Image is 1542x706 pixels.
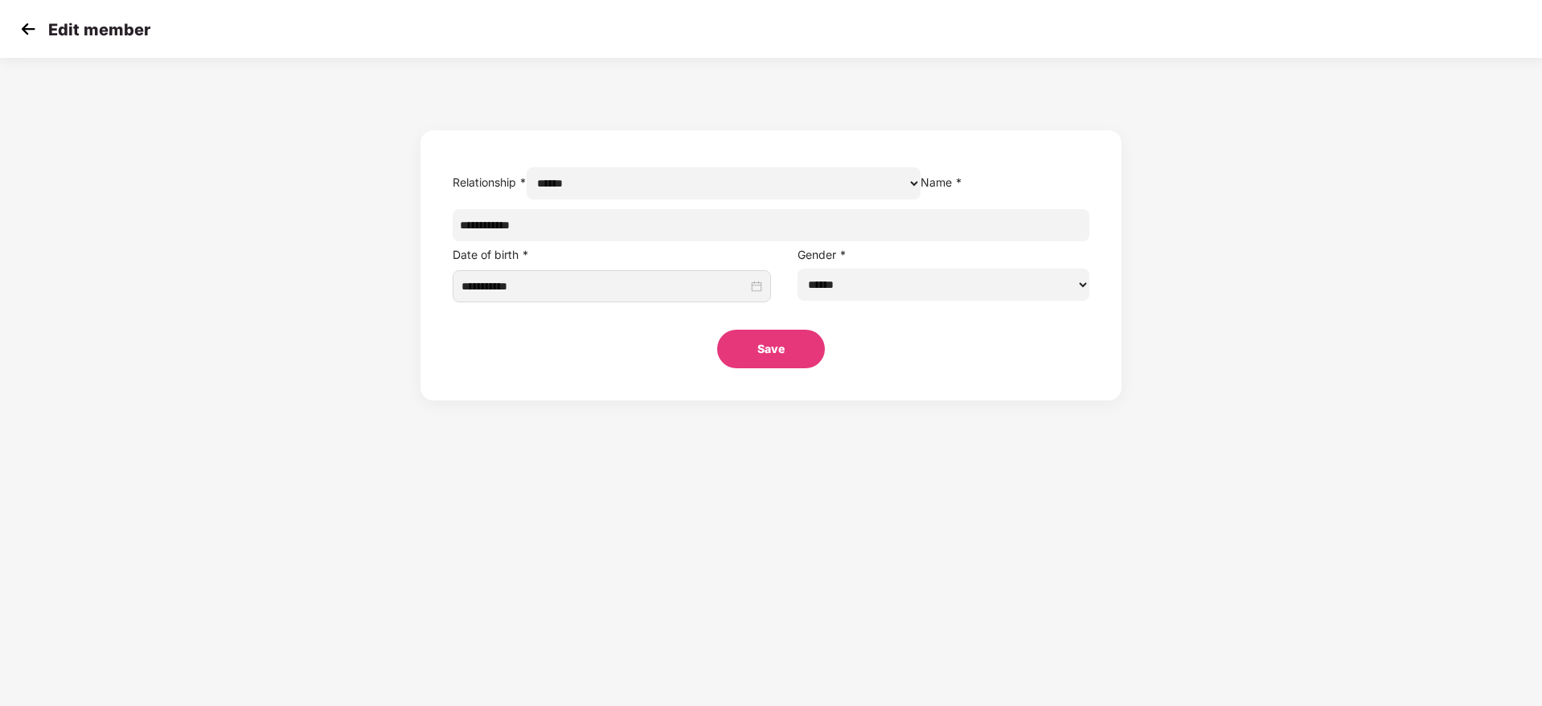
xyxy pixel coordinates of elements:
[453,175,527,189] label: Relationship *
[798,248,847,261] label: Gender *
[48,20,150,39] p: Edit member
[921,175,962,189] label: Name *
[16,17,40,41] img: svg+xml;base64,PHN2ZyB4bWxucz0iaHR0cDovL3d3dy53My5vcmcvMjAwMC9zdmciIHdpZHRoPSIzMCIgaGVpZ2h0PSIzMC...
[453,248,529,261] label: Date of birth *
[717,330,825,368] button: Save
